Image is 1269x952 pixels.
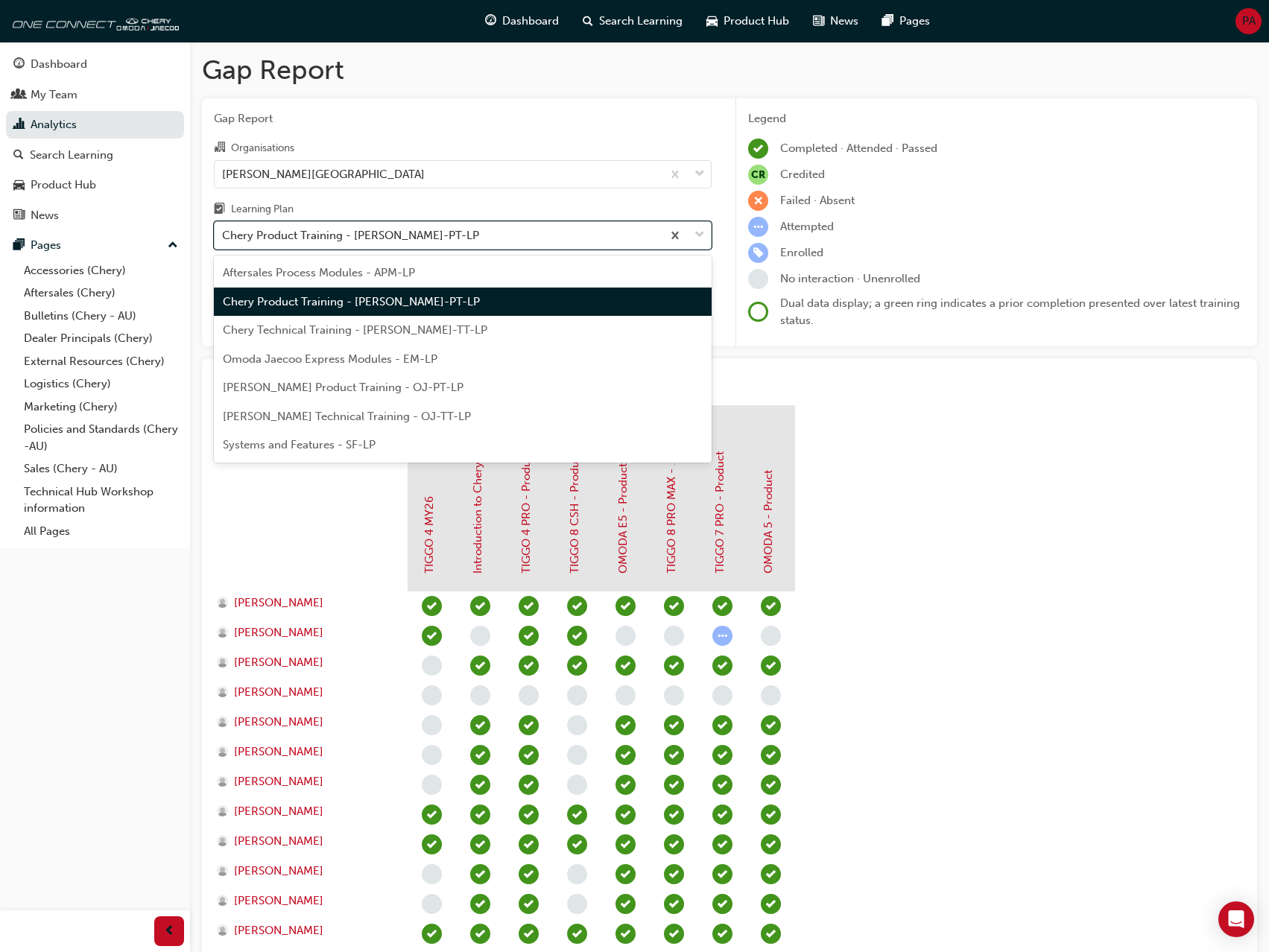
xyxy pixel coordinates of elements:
[502,13,559,30] span: Dashboard
[7,6,179,36] img: oneconnect
[217,892,393,910] a: [PERSON_NAME]
[214,110,712,127] span: Gap Report
[712,656,732,676] span: learningRecordVerb_PASS-icon
[748,217,768,237] span: learningRecordVerb_ATTEMPT-icon
[519,745,539,765] span: learningRecordVerb_PASS-icon
[567,596,587,616] span: learningRecordVerb_PASS-icon
[473,6,571,37] a: guage-iconDashboard
[780,246,823,259] span: Enrolled
[234,714,323,731] span: [PERSON_NAME]
[519,626,539,646] span: learningRecordVerb_PASS-icon
[1242,13,1256,30] span: PA
[870,6,942,37] a: pages-iconPages
[615,894,636,914] span: learningRecordVerb_PASS-icon
[801,6,870,37] a: news-iconNews
[615,805,636,825] span: learningRecordVerb_PASS-icon
[568,451,581,574] a: TIGGO 8 CSH - Product
[813,12,824,31] span: news-icon
[712,745,732,765] span: learningRecordVerb_PASS-icon
[664,685,684,705] span: learningRecordVerb_NONE-icon
[422,924,442,944] span: learningRecordVerb_PASS-icon
[748,139,768,159] span: learningRecordVerb_COMPLETE-icon
[748,110,1245,127] div: Legend
[18,259,184,282] a: Accessories (Chery)
[780,272,920,285] span: No interaction · Unenrolled
[217,594,393,612] a: [PERSON_NAME]
[519,685,539,705] span: learningRecordVerb_NONE-icon
[217,624,393,641] a: [PERSON_NAME]
[422,805,442,825] span: learningRecordVerb_PASS-icon
[18,282,184,305] a: Aftersales (Chery)
[748,191,768,211] span: learningRecordVerb_FAIL-icon
[712,775,732,795] span: learningRecordVerb_PASS-icon
[234,743,323,761] span: [PERSON_NAME]
[164,922,175,941] span: prev-icon
[1235,8,1262,34] button: PA
[223,410,471,423] span: [PERSON_NAME] Technical Training - OJ-TT-LP
[234,654,323,671] span: [PERSON_NAME]
[470,924,490,944] span: learningRecordVerb_COMPLETE-icon
[223,438,376,451] span: Systems and Features - SF-LP
[223,381,463,394] span: [PERSON_NAME] Product Training - OJ-PT-LP
[519,775,539,795] span: learningRecordVerb_PASS-icon
[664,894,684,914] span: learningRecordVerb_PASS-icon
[519,715,539,735] span: learningRecordVerb_PASS-icon
[724,13,789,30] span: Product Hub
[780,168,825,181] span: Credited
[664,924,684,944] span: learningRecordVerb_PASS-icon
[18,480,184,520] a: Technical Hub Workshop information
[567,894,587,914] span: learningRecordVerb_NONE-icon
[664,805,684,825] span: learningRecordVerb_PASS-icon
[567,775,587,795] span: learningRecordVerb_NONE-icon
[217,833,393,850] a: [PERSON_NAME]
[706,12,718,31] span: car-icon
[761,864,781,884] span: learningRecordVerb_PASS-icon
[234,863,323,880] span: [PERSON_NAME]
[664,775,684,795] span: learningRecordVerb_PASS-icon
[571,6,694,37] a: search-iconSearch Learning
[470,715,490,735] span: learningRecordVerb_COMPLETE-icon
[762,470,775,574] a: OMODA 5 - Product
[470,894,490,914] span: learningRecordVerb_COMPLETE-icon
[567,924,587,944] span: learningRecordVerb_PASS-icon
[222,165,425,183] div: [PERSON_NAME][GEOGRAPHIC_DATA]
[217,714,393,731] a: [PERSON_NAME]
[18,350,184,373] a: External Resources (Chery)
[214,142,225,155] span: organisation-icon
[471,462,484,574] a: Introduction to Chery
[234,803,323,820] span: [PERSON_NAME]
[234,892,323,910] span: [PERSON_NAME]
[422,596,442,616] span: learningRecordVerb_PASS-icon
[223,295,480,308] span: Chery Product Training - [PERSON_NAME]-PT-LP
[470,626,490,646] span: learningRecordVerb_NONE-icon
[519,894,539,914] span: learningRecordVerb_PASS-icon
[712,685,732,705] span: learningRecordVerb_NONE-icon
[13,58,25,72] span: guage-icon
[6,202,184,229] a: News
[615,924,636,944] span: learningRecordVerb_PASS-icon
[615,656,636,676] span: learningRecordVerb_PASS-icon
[694,6,801,37] a: car-iconProduct Hub
[202,54,1257,86] h1: Gap Report
[168,236,178,256] span: up-icon
[234,624,323,641] span: [PERSON_NAME]
[31,86,77,104] div: My Team
[223,352,437,366] span: Omoda Jaecoo Express Modules - EM-LP
[761,715,781,735] span: learningRecordVerb_PASS-icon
[6,232,184,259] button: Pages
[615,775,636,795] span: learningRecordVerb_PASS-icon
[712,626,732,646] span: learningRecordVerb_ATTEMPT-icon
[664,626,684,646] span: learningRecordVerb_NONE-icon
[899,13,930,30] span: Pages
[18,327,184,350] a: Dealer Principals (Chery)
[615,864,636,884] span: learningRecordVerb_PASS-icon
[31,177,96,194] div: Product Hub
[222,227,479,244] div: Chery Product Training - [PERSON_NAME]-PT-LP
[882,12,893,31] span: pages-icon
[6,142,184,169] a: Search Learning
[422,834,442,854] span: learningRecordVerb_PASS-icon
[761,656,781,676] span: learningRecordVerb_PASS-icon
[748,243,768,263] span: learningRecordVerb_ENROLL-icon
[519,451,533,574] a: TIGGO 4 PRO - Product
[423,496,436,574] a: TIGGO 4 MY26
